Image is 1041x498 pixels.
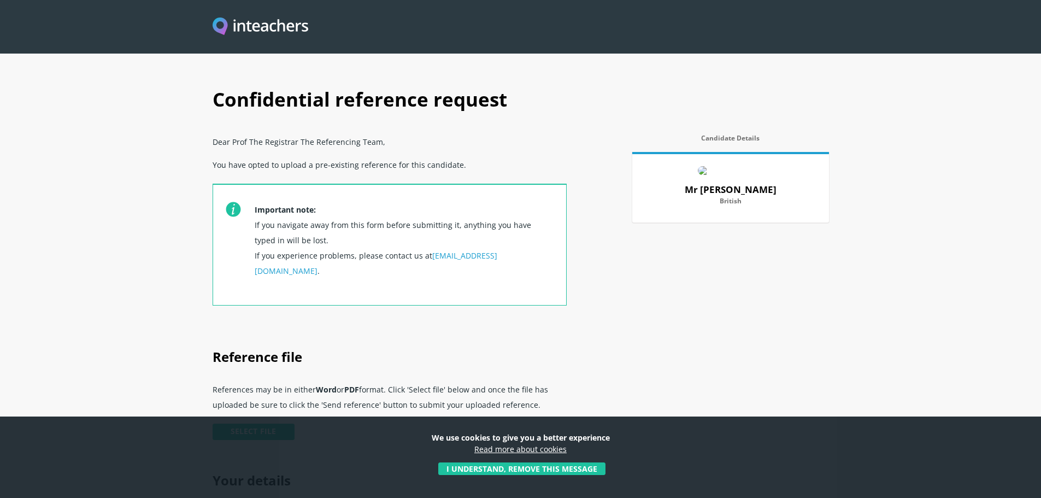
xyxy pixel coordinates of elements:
p: If you navigate away from this form before submitting it, anything you have typed in will be lost... [255,198,553,305]
strong: PDF [344,384,359,395]
h1: Confidential reference request [213,77,829,130]
label: Candidate Details [632,134,829,149]
p: Dear Prof The Registrar The Referencing Team, [213,130,567,153]
button: I understand, remove this message [438,462,605,475]
a: Visit this site's homepage [213,17,309,37]
span: Reference file [213,348,302,366]
a: Read more about cookies [474,444,567,454]
p: You have opted to upload a pre-existing reference for this candidate. [213,153,567,184]
strong: We use cookies to give you a better experience [432,432,610,443]
img: 80007 [698,166,763,175]
strong: Important note: [255,204,316,215]
img: Inteachers [213,17,309,37]
strong: Mr [PERSON_NAME] [685,183,777,196]
p: References may be in either or format. Click 'Select file' below and once the file has uploaded b... [213,378,567,424]
strong: Word [316,384,337,395]
label: British [645,197,816,212]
